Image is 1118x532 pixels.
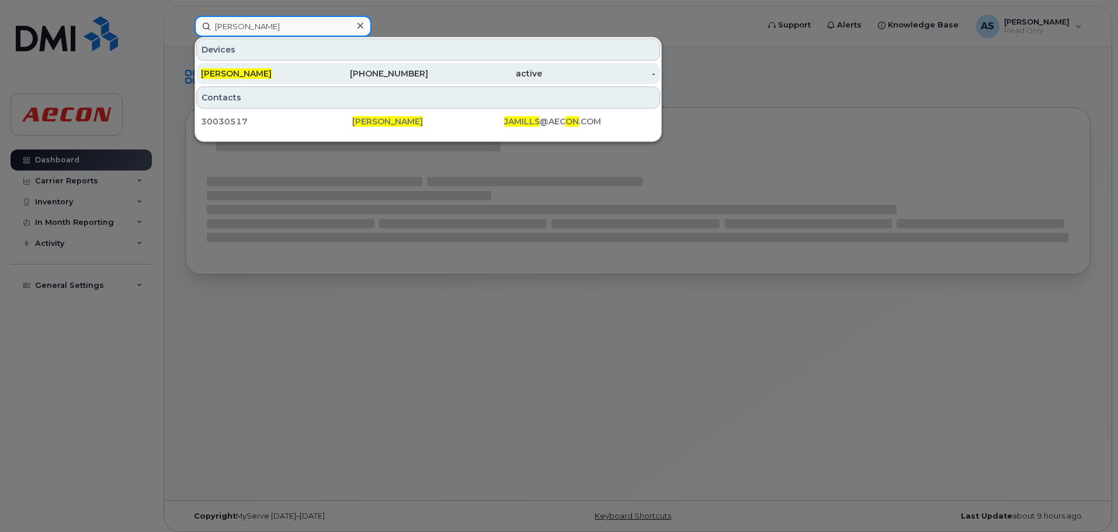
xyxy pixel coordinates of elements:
div: active [428,68,542,79]
span: [PERSON_NAME] [201,68,272,79]
div: @AEC .COM [504,116,655,127]
div: [PHONE_NUMBER] [315,68,429,79]
span: JAMILLS [504,116,540,127]
a: [PERSON_NAME][PHONE_NUMBER]active- [196,63,660,84]
div: 30030517 [201,116,352,127]
a: 30030517[PERSON_NAME]JAMILLS@AECON.COM [196,111,660,132]
div: Contacts [196,86,660,109]
span: ON [565,116,579,127]
div: - [542,68,656,79]
div: Devices [196,39,660,61]
span: [PERSON_NAME] [352,116,423,127]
